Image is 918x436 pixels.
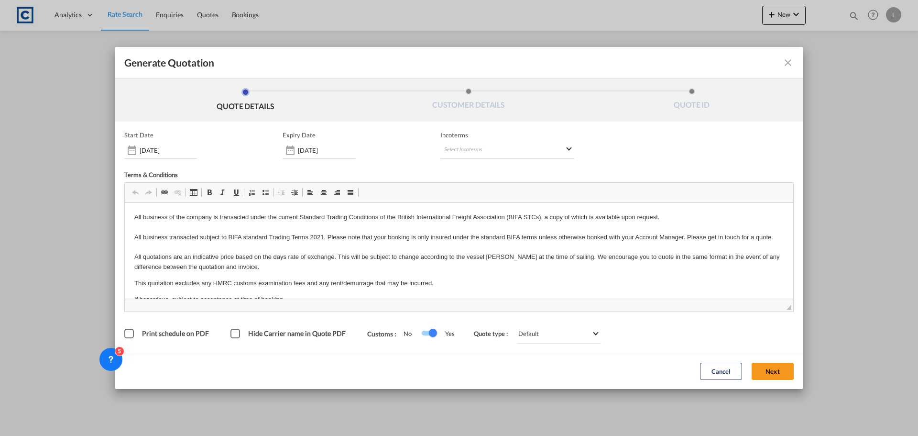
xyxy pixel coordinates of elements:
span: Hide Carrier name in Quote PDF [248,329,346,337]
body: Rich Text Editor, editor2 [10,10,659,101]
a: Italic (Ctrl+I) [216,186,229,199]
a: Align Right [330,186,344,199]
a: Link (Ctrl+K) [158,186,171,199]
a: Insert/Remove Bulleted List [259,186,272,199]
a: Unlink [171,186,185,199]
a: Table [187,186,200,199]
span: Yes [436,330,455,337]
span: Print schedule on PDF [142,329,209,337]
div: Terms & Conditions [124,171,459,182]
span: Drag to resize [787,305,791,310]
input: Expiry date [298,146,355,154]
a: Underline (Ctrl+U) [229,186,243,199]
md-checkbox: Print schedule on PDF [124,329,211,338]
p: All business of the company is transacted under the current Standard Trading Conditions of the Br... [10,10,659,69]
div: Default [518,330,539,337]
a: Bold (Ctrl+B) [203,186,216,199]
md-icon: icon-close fg-AAA8AD cursor m-0 [782,57,794,68]
a: Centre [317,186,330,199]
iframe: Rich Text Editor, editor2 [125,203,793,299]
p: Expiry Date [283,131,316,139]
a: Justify [344,186,357,199]
button: Cancel [700,363,742,380]
md-checkbox: Hide Carrier name in Quote PDF [230,329,348,338]
span: Customs : [367,330,404,338]
p: Start Date [124,131,153,139]
a: Undo (Ctrl+Z) [129,186,142,199]
a: Decrease Indent [274,186,288,199]
a: Redo (Ctrl+Y) [142,186,155,199]
span: No [404,330,421,337]
md-dialog: Generate QuotationQUOTE ... [115,47,803,389]
button: Next [752,363,794,380]
span: Quote type : [474,330,515,337]
md-switch: Switch 1 [421,326,436,341]
p: If hazardous, subject to acceptance at time of booking. [10,92,659,102]
li: CUSTOMER DETAILS [357,88,580,114]
p: This quotation excludes any HMRC customs examination fees and any rent/demurrage that may be incu... [10,76,659,86]
a: Increase Indent [288,186,301,199]
li: QUOTE ID [580,88,803,114]
input: Start date [140,146,197,154]
a: Align Left [304,186,317,199]
span: Incoterms [440,131,574,139]
li: QUOTE DETAILS [134,88,357,114]
a: Insert/Remove Numbered List [245,186,259,199]
span: Generate Quotation [124,56,214,69]
md-select: Select Incoterms [440,142,574,159]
